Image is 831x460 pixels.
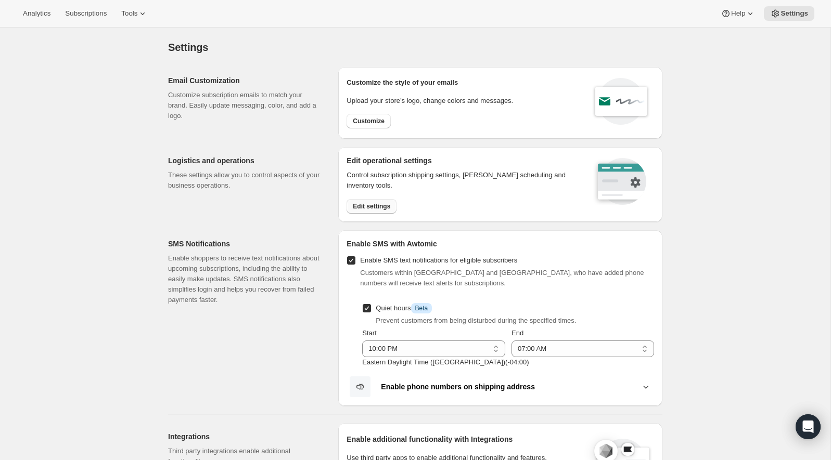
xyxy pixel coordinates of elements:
button: Tools [115,6,154,21]
span: Subscriptions [65,9,107,18]
span: Beta [415,304,428,312]
span: Customers within [GEOGRAPHIC_DATA] and [GEOGRAPHIC_DATA], who have added phone numbers will recei... [360,269,644,287]
h2: Email Customization [168,75,322,86]
span: Settings [168,42,208,53]
h2: Integrations [168,431,322,442]
button: Analytics [17,6,57,21]
h2: Enable SMS with Awtomic [347,239,654,249]
button: Enable phone numbers on shipping address [347,376,654,398]
button: Settings [764,6,814,21]
span: End [512,329,523,337]
span: Enable SMS text notifications for eligible subscribers [360,256,517,264]
span: Analytics [23,9,50,18]
h2: Logistics and operations [168,155,322,166]
span: Edit settings [353,202,390,211]
span: Quiet hours [376,304,432,312]
span: Settings [781,9,808,18]
button: Subscriptions [59,6,113,21]
h2: Enable additional functionality with Integrations [347,434,584,444]
span: Start [362,329,376,337]
b: Enable phone numbers on shipping address [381,383,535,391]
button: Customize [347,114,391,128]
p: Customize subscription emails to match your brand. Easily update messaging, color, and add a logo. [168,90,322,121]
span: Tools [121,9,137,18]
h2: SMS Notifications [168,239,322,249]
p: These settings allow you to control aspects of your business operations. [168,170,322,191]
button: Help [714,6,762,21]
button: Edit settings [347,199,397,214]
p: Enable shoppers to receive text notifications about upcoming subscriptions, including the ability... [168,253,322,305]
p: Upload your store’s logo, change colors and messages. [347,96,513,106]
span: Help [731,9,745,18]
h2: Edit operational settings [347,155,579,166]
span: Prevent customers from being disturbed during the specified times. [376,317,576,324]
p: Eastern Daylight Time ([GEOGRAPHIC_DATA]) ( -04 : 00 ) [362,357,654,367]
span: Customize [353,117,385,125]
div: Open Intercom Messenger [796,414,821,439]
p: Control subscription shipping settings, [PERSON_NAME] scheduling and inventory tools. [347,170,579,191]
p: Customize the style of your emails [347,77,458,88]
